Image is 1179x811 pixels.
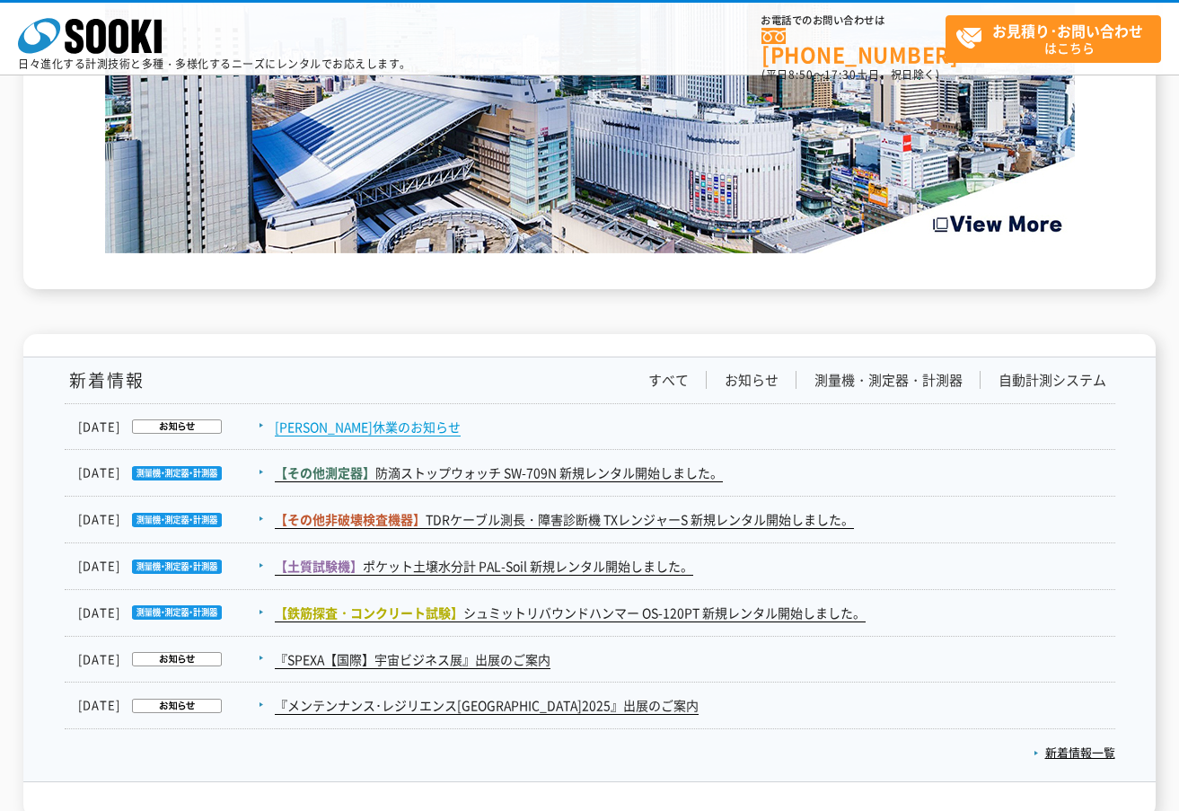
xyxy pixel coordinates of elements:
a: 【その他測定器】防滴ストップウォッチ SW-709N 新規レンタル開始しました。 [275,463,723,482]
img: 測量機・測定器・計測器 [120,513,222,527]
img: 測量機・測定器・計測器 [120,560,222,574]
img: お知らせ [120,419,222,434]
span: 17:30 [824,66,857,83]
a: お知らせ [725,371,779,390]
img: お知らせ [120,652,222,666]
span: 【鉄筋探査・コンクリート試験】 [275,604,463,621]
a: Create the Future [105,234,1075,251]
span: はこちら [955,16,1160,61]
a: 『SPEXA【国際】宇宙ビジネス展』出展のご案内 [275,650,550,669]
a: 測量機・測定器・計測器 [814,371,963,390]
span: 8:50 [788,66,814,83]
dt: [DATE] [78,557,273,576]
a: [PHONE_NUMBER] [761,28,946,65]
dt: [DATE] [78,418,273,436]
a: 『メンテンナンス･レジリエンス[GEOGRAPHIC_DATA]2025』出展のご案内 [275,696,699,715]
a: 【鉄筋探査・コンクリート試験】シュミットリバウンドハンマー OS-120PT 新規レンタル開始しました。 [275,604,866,622]
strong: お見積り･お問い合わせ [992,20,1143,41]
a: お見積り･お問い合わせはこちら [946,15,1161,63]
span: 【その他測定器】 [275,463,375,481]
img: お知らせ [120,699,222,713]
img: 測量機・測定器・計測器 [120,605,222,620]
h1: 新着情報 [65,371,145,390]
dt: [DATE] [78,604,273,622]
img: 測量機・測定器・計測器 [120,466,222,480]
a: 新着情報一覧 [1034,744,1115,761]
a: 【その他非破壊検査機器】TDRケーブル測長・障害診断機 TXレンジャーS 新規レンタル開始しました。 [275,510,854,529]
a: [PERSON_NAME]休業のお知らせ [275,418,461,436]
span: お電話でのお問い合わせは [761,15,946,26]
span: 【土質試験機】 [275,557,363,575]
dt: [DATE] [78,463,273,482]
dt: [DATE] [78,510,273,529]
a: すべて [648,371,689,390]
dt: [DATE] [78,696,273,715]
a: 自動計測システム [999,371,1106,390]
span: (平日 ～ 土日、祝日除く) [761,66,939,83]
p: 日々進化する計測技術と多種・多様化するニーズにレンタルでお応えします。 [18,58,411,69]
span: 【その他非破壊検査機器】 [275,510,426,528]
a: 【土質試験機】ポケット土壌水分計 PAL-Soil 新規レンタル開始しました。 [275,557,693,576]
dt: [DATE] [78,650,273,669]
